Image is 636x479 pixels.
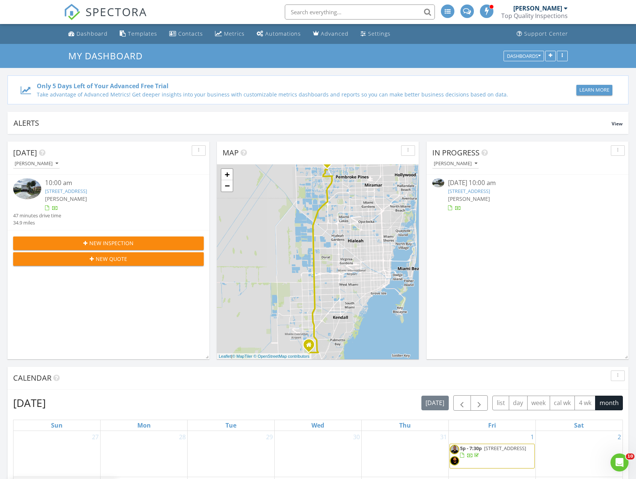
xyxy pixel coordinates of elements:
[45,178,188,188] div: 10:00 am
[13,373,51,383] span: Calendar
[421,396,449,410] button: [DATE]
[90,431,100,443] a: Go to July 27, 2025
[14,431,101,477] td: Go to July 27, 2025
[223,148,239,158] span: Map
[96,255,127,263] span: New Quote
[321,30,349,37] div: Advanced
[37,81,519,90] div: Only 5 Days Left of Your Advanced Free Trial
[448,195,490,202] span: [PERSON_NAME]
[527,396,550,410] button: week
[509,396,528,410] button: day
[450,456,459,465] img: wylly_pic1.jpg
[37,90,519,98] div: Take advantage of Advanced Metrics! Get deeper insights into your business with customizable metr...
[448,431,535,477] td: Go to August 1, 2025
[221,169,233,180] a: Zoom in
[574,396,595,410] button: 4 wk
[352,431,361,443] a: Go to July 30, 2025
[524,30,568,37] div: Support Center
[13,178,41,199] img: 9361262%2Fcover_photos%2FiVXizWYPCv4m7KUhbVEd%2Fsmall.9361262-1756317320094
[453,395,471,411] button: Previous month
[398,420,412,431] a: Thursday
[13,212,61,219] div: 47 minutes drive time
[101,431,188,477] td: Go to July 28, 2025
[15,161,58,166] div: [PERSON_NAME]
[432,159,479,169] button: [PERSON_NAME]
[254,27,304,41] a: Automations (Basic)
[14,118,612,128] div: Alerts
[13,148,37,158] span: [DATE]
[460,445,526,459] a: 5p - 7:30p [STREET_ADDRESS]
[504,51,544,61] button: Dashboards
[13,252,204,266] button: New Quote
[361,431,448,477] td: Go to July 31, 2025
[265,30,301,37] div: Automations
[535,431,622,477] td: Go to August 2, 2025
[576,85,612,95] button: Learn More
[188,431,275,477] td: Go to July 29, 2025
[484,445,526,452] span: [STREET_ADDRESS]
[460,445,482,452] span: 5p - 7:30p
[432,178,444,187] img: 9361262%2Fcover_photos%2FiVXizWYPCv4m7KUhbVEd%2Fsmall.9361262-1756317320094
[64,4,80,20] img: The Best Home Inspection Software - Spectora
[310,27,352,41] a: Advanced
[13,395,46,410] h2: [DATE]
[89,239,134,247] span: New Inspection
[177,431,187,443] a: Go to July 28, 2025
[327,161,332,165] div: 15376 14th Manor, Pembroke Pines, FL 33028
[86,4,147,20] span: SPECTORA
[616,431,622,443] a: Go to August 2, 2025
[212,27,248,41] a: Metrics
[550,396,575,410] button: cal wk
[45,195,87,202] span: [PERSON_NAME]
[117,27,160,41] a: Templates
[136,420,152,431] a: Monday
[219,354,231,358] a: Leaflet
[13,236,204,250] button: New Inspection
[224,420,238,431] a: Tuesday
[487,420,498,431] a: Friday
[221,180,233,191] a: Zoom out
[77,30,108,37] div: Dashboard
[573,420,585,431] a: Saturday
[128,30,157,37] div: Templates
[68,50,149,62] a: My Dashboard
[232,354,253,358] a: © MapTiler
[448,178,607,188] div: [DATE] 10:00 am
[166,27,206,41] a: Contacts
[358,27,394,41] a: Settings
[514,27,571,41] a: Support Center
[610,453,628,471] iframe: Intercom live chat
[612,121,622,127] span: View
[432,148,480,158] span: In Progress
[13,159,60,169] button: [PERSON_NAME]
[513,5,562,12] div: [PERSON_NAME]
[439,431,448,443] a: Go to July 31, 2025
[432,178,623,212] a: [DATE] 10:00 am [STREET_ADDRESS] [PERSON_NAME]
[275,431,362,477] td: Go to July 30, 2025
[265,431,274,443] a: Go to July 29, 2025
[368,30,391,37] div: Settings
[595,396,623,410] button: month
[626,453,634,459] span: 10
[13,178,204,226] a: 10:00 am [STREET_ADDRESS] [PERSON_NAME] 47 minutes drive time 34.9 miles
[579,86,609,94] div: Learn More
[13,219,61,226] div: 34.9 miles
[448,188,490,194] a: [STREET_ADDRESS]
[178,30,203,37] div: Contacts
[310,420,326,431] a: Wednesday
[254,354,310,358] a: © OpenStreetMap contributors
[507,53,541,59] div: Dashboards
[434,161,477,166] div: [PERSON_NAME]
[450,445,459,454] img: screenshot_20250521_193330.png
[50,420,64,431] a: Sunday
[309,345,313,349] div: Miami FL 33177
[45,188,87,194] a: [STREET_ADDRESS]
[471,395,488,411] button: Next month
[224,30,245,37] div: Metrics
[217,353,311,360] div: |
[285,5,435,20] input: Search everything...
[529,431,535,443] a: Go to August 1, 2025
[450,444,535,468] a: 5p - 7:30p [STREET_ADDRESS]
[65,27,111,41] a: Dashboard
[501,12,568,20] div: Top Quality Inspections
